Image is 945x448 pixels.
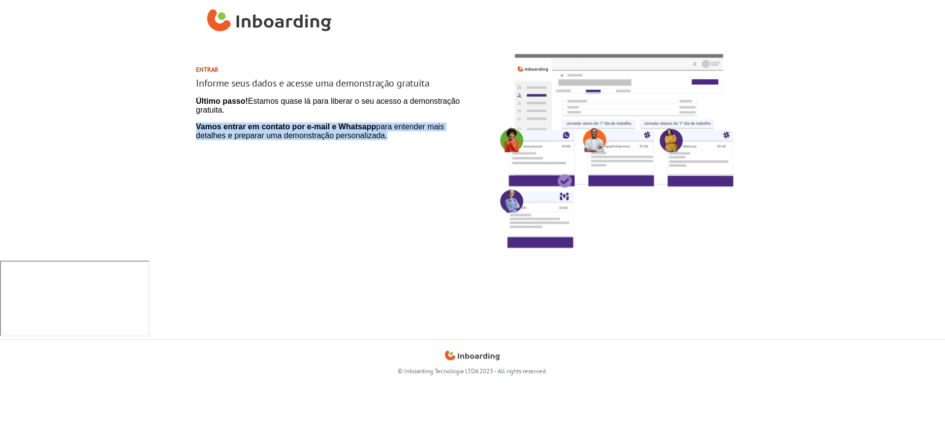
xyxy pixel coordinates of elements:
p: © Inboarding Tecnologia LTDA 2023 - All rights reserved. [199,366,746,376]
a: Inboarding Home Page [207,4,332,38]
img: Inboarding Home [207,6,332,36]
img: Inboarding [445,348,501,362]
h2: Entrar [196,66,469,73]
h3: Informe seus dados e acesse uma demonstração gratuita [196,77,469,89]
img: Imagem da solução da Inbaording monstrando a jornada como comunicações enviandos antes e depois d... [480,42,746,261]
a: Inboarding Home Page [445,348,501,362]
iframe: Form 0 [196,97,469,140]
